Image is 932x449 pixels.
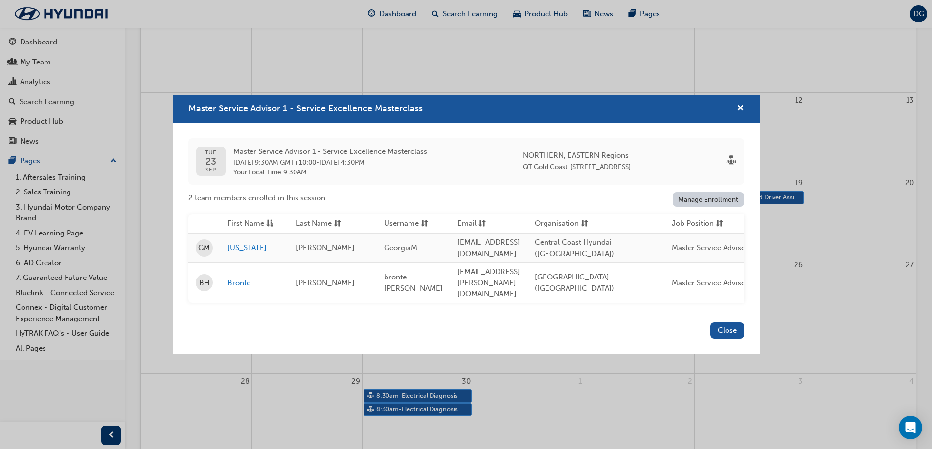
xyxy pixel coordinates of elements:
[296,218,332,230] span: Last Name
[227,218,281,230] button: First Nameasc-icon
[535,218,589,230] button: Organisationsorting-icon
[672,218,726,230] button: Job Positionsorting-icon
[233,146,427,177] div: -
[581,218,588,230] span: sorting-icon
[716,218,723,230] span: sorting-icon
[535,273,614,293] span: [GEOGRAPHIC_DATA] ([GEOGRAPHIC_DATA])
[227,218,264,230] span: First Name
[205,150,216,156] span: TUE
[384,218,438,230] button: Usernamesorting-icon
[199,278,209,289] span: BH
[173,95,760,354] div: Master Service Advisor 1 - Service Excellence Masterclass
[296,218,350,230] button: Last Namesorting-icon
[319,158,364,167] span: 24 Sep 2025 4:30PM
[227,242,281,254] a: [US_STATE]
[457,218,511,230] button: Emailsorting-icon
[457,218,477,230] span: Email
[457,238,520,258] span: [EMAIL_ADDRESS][DOMAIN_NAME]
[673,192,744,207] a: Manage Enrollment
[227,278,281,289] a: Bronte
[899,416,922,439] div: Open Intercom Messenger
[384,243,417,252] span: GeorgiaM
[457,267,520,298] span: [EMAIL_ADDRESS][PERSON_NAME][DOMAIN_NAME]
[266,218,273,230] span: asc-icon
[198,242,210,254] span: GM
[296,278,355,287] span: [PERSON_NAME]
[233,158,316,167] span: 23 Sep 2025 9:30AM GMT+10:00
[737,105,744,113] span: cross-icon
[535,218,579,230] span: Organisation
[672,218,714,230] span: Job Position
[334,218,341,230] span: sorting-icon
[523,150,631,161] span: NORTHERN, EASTERN Regions
[384,273,443,293] span: bronte.[PERSON_NAME]
[296,243,355,252] span: [PERSON_NAME]
[205,167,216,173] span: SEP
[737,103,744,115] button: cross-icon
[523,163,631,171] span: QT Gold Coast, [STREET_ADDRESS]
[672,243,749,252] span: Master Service Advisor
[535,238,614,258] span: Central Coast Hyundai ([GEOGRAPHIC_DATA])
[727,156,736,167] span: sessionType_FACE_TO_FACE-icon
[188,103,423,114] span: Master Service Advisor 1 - Service Excellence Masterclass
[205,156,216,167] span: 23
[421,218,428,230] span: sorting-icon
[233,168,427,177] span: Your Local Time : 9:30AM
[384,218,419,230] span: Username
[233,146,427,157] span: Master Service Advisor 1 - Service Excellence Masterclass
[188,192,325,204] span: 2 team members enrolled in this session
[672,278,749,287] span: Master Service Advisor
[478,218,486,230] span: sorting-icon
[710,322,744,339] button: Close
